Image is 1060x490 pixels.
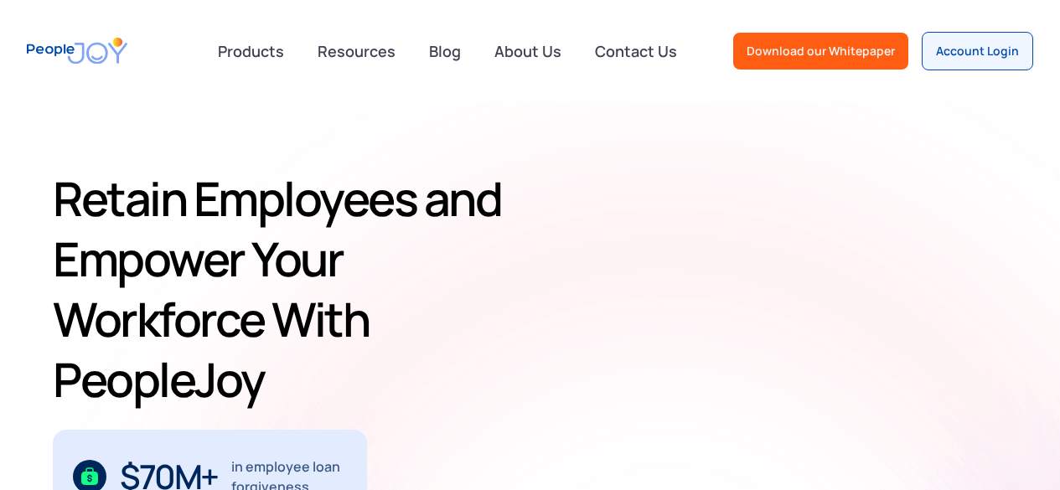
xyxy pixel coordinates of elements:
[120,463,218,490] div: $70M+
[922,32,1033,70] a: Account Login
[208,34,294,68] div: Products
[747,43,895,59] div: Download our Whitepaper
[419,33,471,70] a: Blog
[585,33,687,70] a: Contact Us
[53,168,543,410] h1: Retain Employees and Empower Your Workforce With PeopleJoy
[308,33,406,70] a: Resources
[27,27,127,75] a: home
[484,33,571,70] a: About Us
[733,33,908,70] a: Download our Whitepaper
[936,43,1019,59] div: Account Login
